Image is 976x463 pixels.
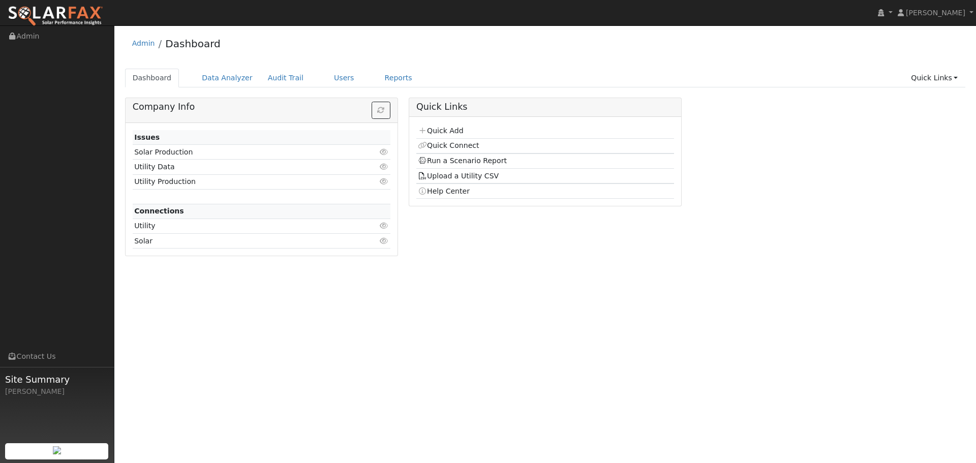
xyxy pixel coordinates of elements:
i: Click to view [380,237,389,244]
strong: Connections [134,207,184,215]
td: Solar [133,234,349,249]
td: Utility [133,219,349,233]
a: Users [326,69,362,87]
a: Reports [377,69,420,87]
div: [PERSON_NAME] [5,386,109,397]
a: Dashboard [165,38,221,50]
h5: Quick Links [416,102,674,112]
td: Utility Data [133,160,349,174]
a: Quick Links [903,69,965,87]
a: Help Center [418,187,470,195]
a: Quick Connect [418,141,479,149]
span: [PERSON_NAME] [906,9,965,17]
a: Upload a Utility CSV [418,172,499,180]
a: Quick Add [418,127,463,135]
a: Run a Scenario Report [418,157,507,165]
img: SolarFax [8,6,103,27]
i: Click to view [380,148,389,156]
span: Site Summary [5,373,109,386]
i: Click to view [380,178,389,185]
i: Click to view [380,222,389,229]
td: Utility Production [133,174,349,189]
img: retrieve [53,446,61,454]
a: Audit Trail [260,69,311,87]
a: Data Analyzer [194,69,260,87]
strong: Issues [134,133,160,141]
a: Dashboard [125,69,179,87]
td: Solar Production [133,145,349,160]
a: Admin [132,39,155,47]
i: Click to view [380,163,389,170]
h5: Company Info [133,102,390,112]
